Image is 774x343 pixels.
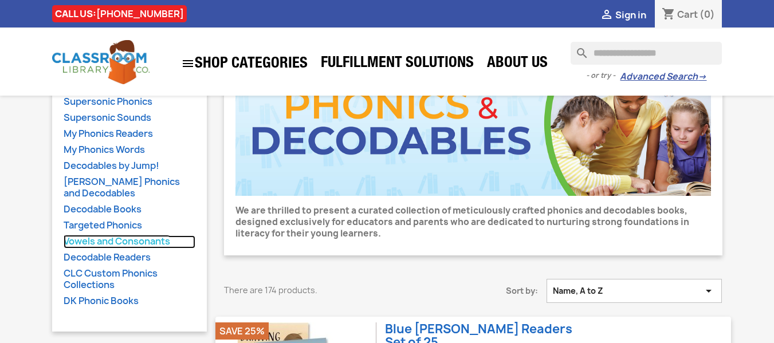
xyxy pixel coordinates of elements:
span: Sort by: [439,285,547,297]
a: Supersonic Sounds [64,112,195,125]
span: Cart [677,8,698,21]
a: Decodables by Jump! [64,160,195,173]
i: search [571,42,584,56]
i:  [181,57,195,70]
span: Sign in [615,9,646,21]
li: Save 25% [215,322,269,340]
a: SHOP CATEGORIES [175,51,313,76]
img: CLC_Phonics_And_Decodables.jpg [235,50,711,196]
button: Sort by selection [547,279,722,303]
i: shopping_cart [662,8,675,22]
img: Classroom Library Company [52,40,150,84]
span: → [698,71,706,82]
a: About Us [481,53,553,76]
input: Search [571,42,722,65]
a: [PHONE_NUMBER] [96,7,184,20]
a: My Phonics Readers [64,128,195,141]
a: Decodable Books [64,203,195,216]
a: Advanced Search→ [620,71,706,82]
i:  [702,285,716,297]
a: Vowels and Consonants [64,235,195,249]
a:  Sign in [600,9,646,21]
a: Supersonic Phonics [64,96,195,109]
p: We are thrilled to present a curated collection of meticulously crafted phonics and decodables bo... [235,205,711,239]
p: There are 174 products. [224,285,422,296]
a: DK Phonic Books [64,295,195,308]
span: (0) [700,8,715,21]
a: [PERSON_NAME] Phonics and Decodables [64,176,195,200]
a: My Phonics Words [64,144,195,157]
a: Decodable Readers [64,251,195,265]
a: Targeted Phonics [64,219,195,232]
i:  [600,9,614,22]
a: CLC Custom Phonics Collections [64,267,195,292]
a: Fulfillment Solutions [315,53,480,76]
div: CALL US: [52,5,187,22]
span: - or try - [586,70,620,81]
